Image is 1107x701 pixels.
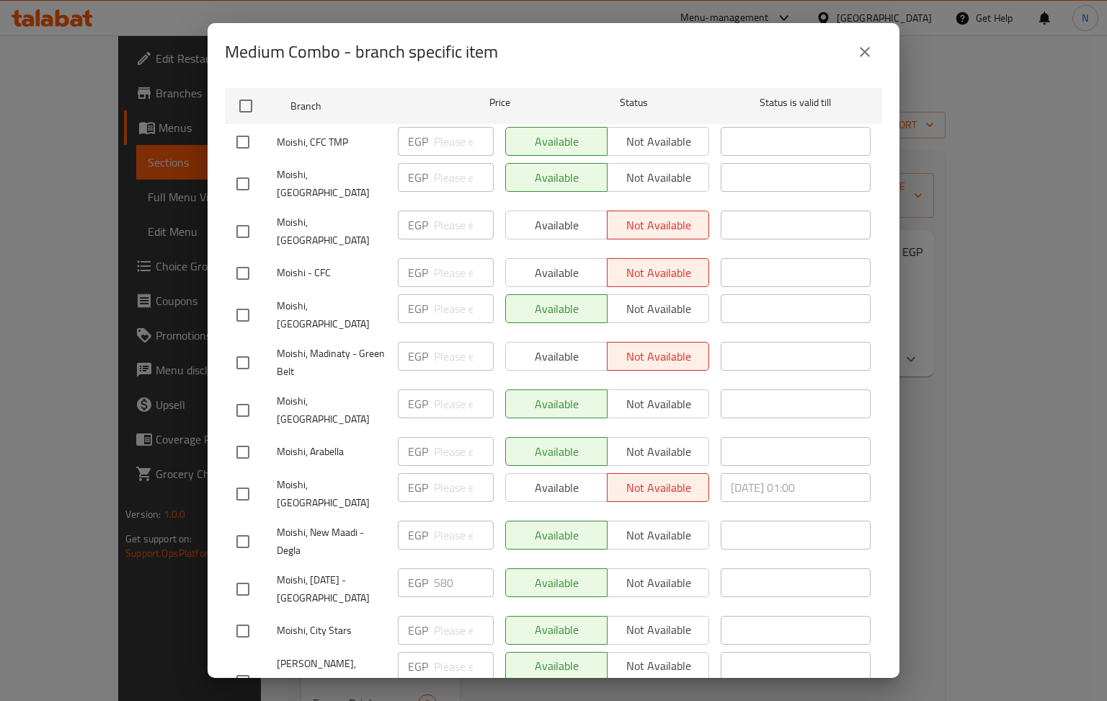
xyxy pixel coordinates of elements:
[277,571,386,607] span: Moishi, [DATE] - [GEOGRAPHIC_DATA]
[408,300,428,317] p: EGP
[434,568,494,597] input: Please enter price
[277,297,386,333] span: Moishi, [GEOGRAPHIC_DATA]
[848,35,882,69] button: close
[277,213,386,250] span: Moishi, [GEOGRAPHIC_DATA]
[277,166,386,202] span: Moishi, [GEOGRAPHIC_DATA]
[408,479,428,496] p: EGP
[408,395,428,413] p: EGP
[277,133,386,151] span: Moishi, CFC TMP
[408,348,428,365] p: EGP
[277,264,386,282] span: Moishi - CFC
[721,94,871,112] span: Status is valid till
[277,345,386,381] span: Moishi, Madinaty - Green Belt
[434,211,494,239] input: Please enter price
[408,526,428,544] p: EGP
[408,264,428,281] p: EGP
[434,342,494,371] input: Please enter price
[408,622,428,639] p: EGP
[277,622,386,640] span: Moishi, City Stars
[559,94,709,112] span: Status
[277,524,386,560] span: Moishi, New Maadi - Degla
[434,389,494,418] input: Please enter price
[408,443,428,460] p: EGP
[408,658,428,675] p: EGP
[452,94,548,112] span: Price
[225,40,498,63] h2: Medium Combo - branch specific item
[408,574,428,591] p: EGP
[277,443,386,461] span: Moishi, Arabella
[408,169,428,186] p: EGP
[434,258,494,287] input: Please enter price
[277,392,386,428] span: Moishi, [GEOGRAPHIC_DATA]
[434,437,494,466] input: Please enter price
[434,294,494,323] input: Please enter price
[434,127,494,156] input: Please enter price
[408,133,428,150] p: EGP
[434,163,494,192] input: Please enter price
[434,652,494,681] input: Please enter price
[408,216,428,234] p: EGP
[434,473,494,502] input: Please enter price
[434,616,494,645] input: Please enter price
[290,97,440,115] span: Branch
[277,476,386,512] span: Moishi, [GEOGRAPHIC_DATA]
[434,521,494,550] input: Please enter price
